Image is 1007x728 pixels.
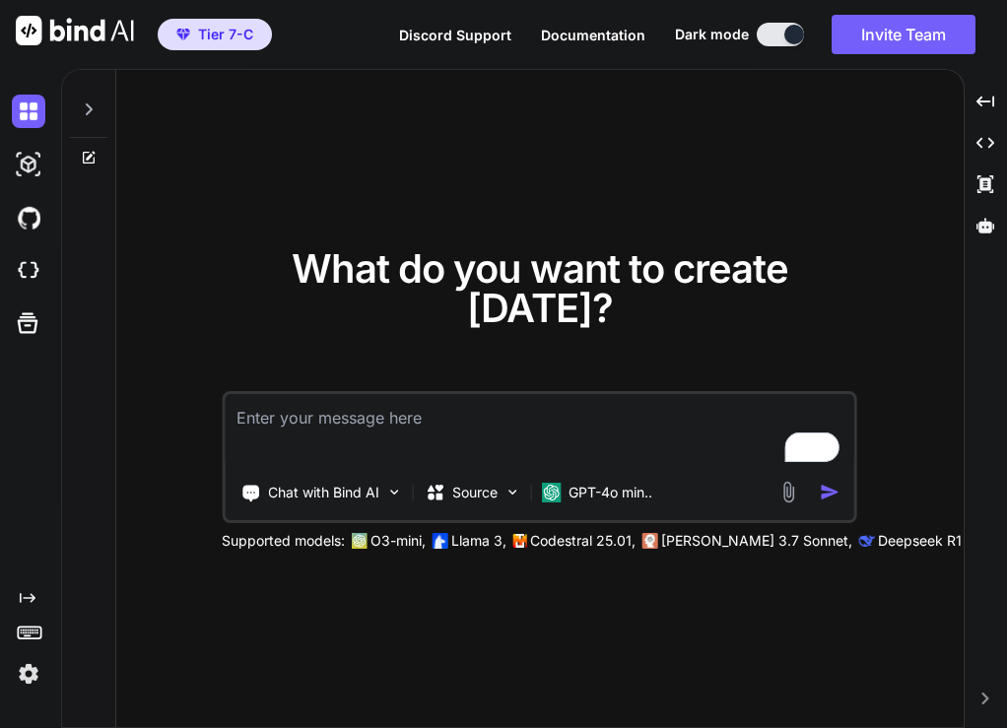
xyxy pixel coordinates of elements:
p: Llama 3, [451,531,506,551]
img: Mistral-AI [512,534,526,548]
img: darkAi-studio [12,148,45,181]
span: Documentation [541,27,645,43]
img: claude [858,533,874,549]
img: GPT-4o mini [541,483,561,502]
span: Dark mode [675,25,749,44]
img: GPT-4 [351,533,367,549]
img: claude [641,533,657,549]
p: Codestral 25.01, [530,531,636,551]
button: Discord Support [399,25,511,45]
img: Pick Tools [385,484,402,500]
img: darkChat [12,95,45,128]
span: What do you want to create [DATE]? [292,244,788,332]
img: cloudideIcon [12,254,45,288]
p: Deepseek R1 [878,531,962,551]
p: Chat with Bind AI [268,483,379,502]
span: Discord Support [399,27,511,43]
button: Invite Team [832,15,975,54]
span: Tier 7-C [198,25,253,44]
p: GPT-4o min.. [569,483,652,502]
button: Documentation [541,25,645,45]
button: premiumTier 7-C [158,19,272,50]
img: Bind AI [16,16,134,45]
img: settings [12,657,45,691]
p: [PERSON_NAME] 3.7 Sonnet, [661,531,852,551]
textarea: To enrich screen reader interactions, please activate Accessibility in Grammarly extension settings [225,394,854,467]
p: O3-mini, [370,531,426,551]
img: premium [176,29,190,40]
p: Source [452,483,498,502]
img: icon [820,482,840,502]
img: attachment [777,481,800,503]
img: Llama2 [432,533,447,549]
img: Pick Models [503,484,520,500]
img: githubDark [12,201,45,234]
p: Supported models: [222,531,345,551]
